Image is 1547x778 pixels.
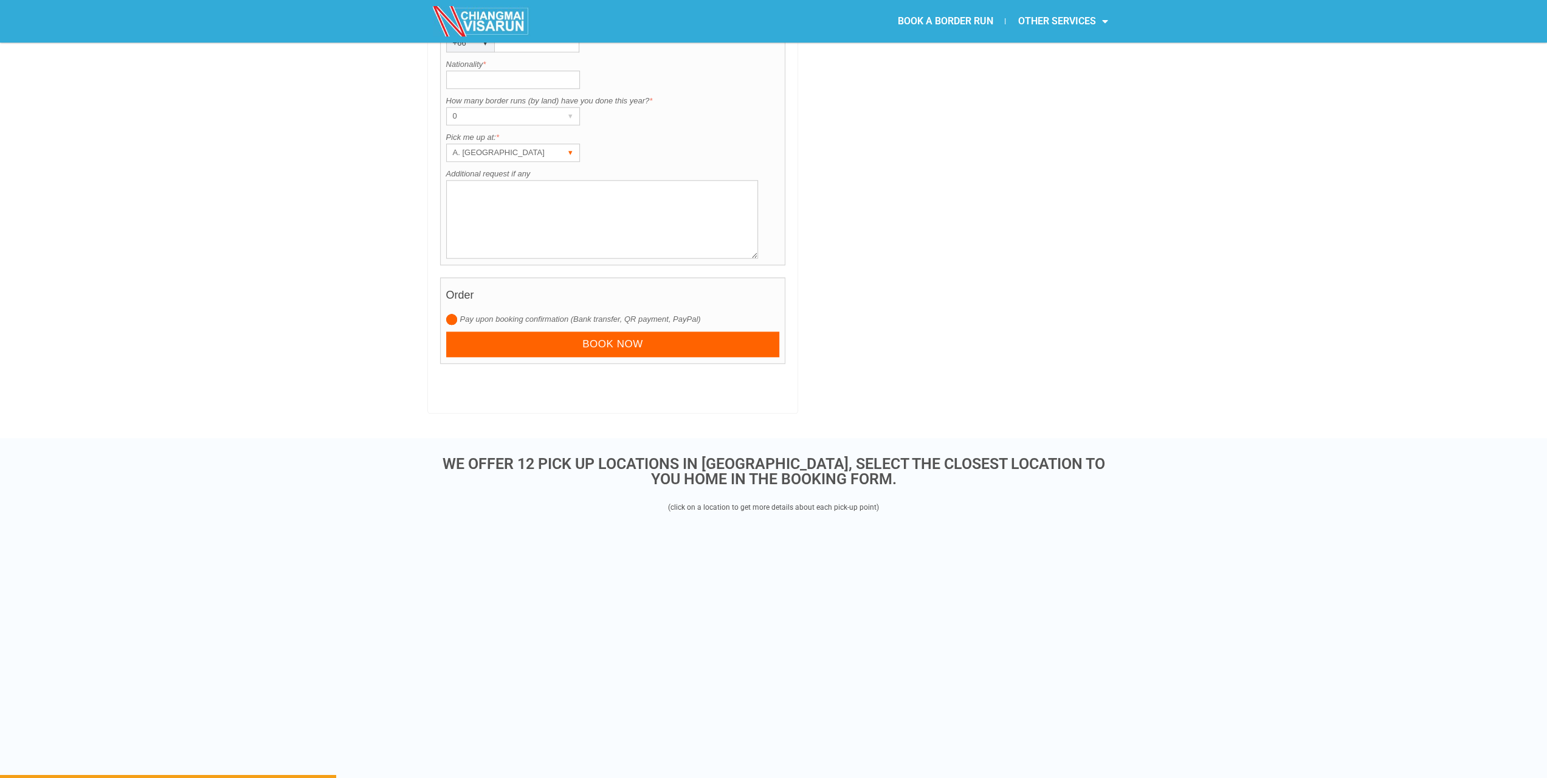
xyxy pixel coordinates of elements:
label: Pay upon booking confirmation (Bank transfer, QR payment, PayPal) [446,313,780,325]
a: OTHER SERVICES [1005,7,1120,35]
h4: Order [446,283,780,313]
h3: WE OFFER 12 PICK UP LOCATIONS IN [GEOGRAPHIC_DATA], SELECT THE CLOSEST LOCATION TO YOU HOME IN TH... [433,456,1114,487]
nav: Menu [773,7,1120,35]
label: Nationality [446,58,780,71]
div: ▾ [562,144,579,161]
div: ▾ [477,35,494,52]
div: 0 [447,108,556,125]
label: Additional request if any [446,168,780,180]
div: ▾ [562,108,579,125]
div: +66 [447,35,471,52]
label: Pick me up at: [446,131,780,144]
div: A. [GEOGRAPHIC_DATA] [447,144,556,161]
input: Book now [446,332,780,358]
a: BOOK A BORDER RUN [885,7,1005,35]
span: (click on a location to get more details about each pick-up point) [668,503,879,512]
label: How many border runs (by land) have you done this year? [446,95,780,107]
